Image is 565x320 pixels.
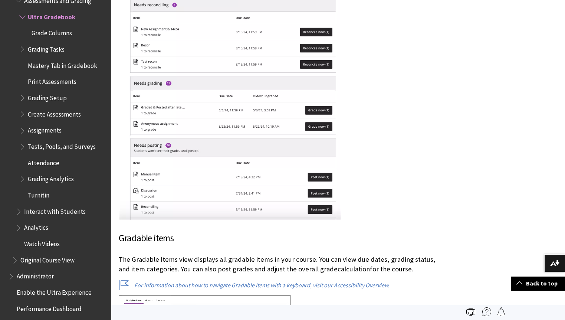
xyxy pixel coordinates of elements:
[134,281,390,289] a: For information about how to navigate Gradable Items with a keyboard, visit our Accessibility Ove...
[28,189,49,199] span: Turnitin
[119,231,448,245] h3: Gradable items
[17,286,92,296] span: Enable the Ultra Experience
[28,92,67,102] span: Grading Setup
[28,157,59,167] span: Attendance
[24,222,48,232] span: Analytics
[24,205,86,215] span: Interact with Students
[20,254,75,264] span: Original Course View
[119,255,448,274] p: The Gradable Items view displays all gradable items in your course. You can view due dates, gradi...
[17,303,82,313] span: Performance Dashboard
[28,43,65,53] span: Grading Tasks
[511,277,565,290] a: Back to top
[28,76,76,86] span: Print Assessments
[28,140,96,150] span: Tests, Pools, and Surveys
[28,11,75,21] span: Ultra Gradebook
[32,27,72,37] span: Grade Columns
[24,238,60,248] span: Watch Videos
[28,108,81,118] span: Create Assessments
[28,124,62,134] span: Assignments
[17,270,54,280] span: Administrator
[28,173,74,183] span: Grading Analytics
[338,265,370,273] span: calculation
[482,307,491,316] img: More help
[466,307,475,316] img: Print
[497,307,506,316] img: Follow this page
[28,59,97,69] span: Mastery Tab in Gradebook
